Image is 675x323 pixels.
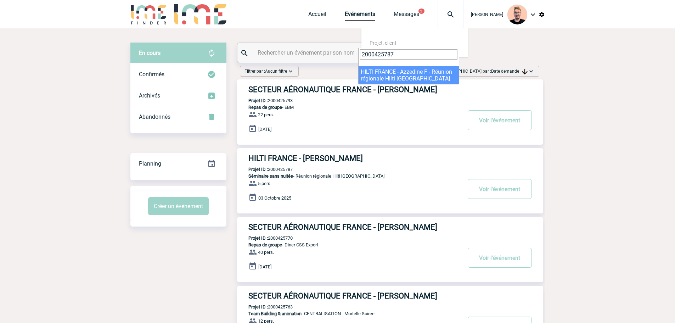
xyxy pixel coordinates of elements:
p: 2000425787 [237,167,293,172]
span: Archivés [139,92,160,99]
p: - CENTRALISATION - Mortelle Soirée [237,311,461,316]
img: arrow_downward.png [522,69,528,74]
span: Aucun filtre [265,69,287,74]
span: [DATE] [258,264,271,269]
div: Retrouvez ici tous vos événements organisés par date et état d'avancement [130,153,226,174]
span: Repas de groupe [248,105,282,110]
span: En cours [139,50,161,56]
a: Messages [394,11,419,21]
a: SECTEUR AÉRONAUTIQUE FRANCE - [PERSON_NAME] [237,223,543,232]
span: Team Building & animation [248,311,302,316]
img: baseline_expand_more_white_24dp-b.png [528,68,535,75]
a: Evénements [345,11,375,21]
a: SECTEUR AÉRONAUTIQUE FRANCE - [PERSON_NAME] [237,291,543,300]
div: Retrouvez ici tous les événements que vous avez décidé d'archiver [130,85,226,106]
div: Retrouvez ici tous vos évènements avant confirmation [130,43,226,64]
b: Projet ID : [248,235,268,241]
h3: HILTI FRANCE - [PERSON_NAME] [248,154,461,163]
button: Voir l'événement [468,248,532,268]
p: - EBM [237,105,461,110]
span: [PERSON_NAME] [471,12,503,17]
span: 03 Octobre 2025 [258,195,291,201]
span: Abandonnés [139,113,170,120]
input: Rechercher un événement par son nom [256,48,414,58]
span: Séminaire sans nuitée [248,173,293,179]
span: Filtrer par : [244,68,287,75]
h3: SECTEUR AÉRONAUTIQUE FRANCE - [PERSON_NAME] [248,85,461,94]
a: SECTEUR AÉRONAUTIQUE FRANCE - [PERSON_NAME] [237,85,543,94]
button: Voir l'événement [468,110,532,130]
span: Repas de groupe [248,242,282,247]
button: 2 [418,9,424,14]
img: 129741-1.png [507,5,527,24]
a: HILTI FRANCE - [PERSON_NAME] [237,154,543,163]
p: - Diner CSS Export [237,242,461,247]
span: 22 pers. [258,112,274,117]
span: Projet, client [370,40,396,46]
p: 2000425793 [237,98,293,103]
p: 2000425770 [237,235,293,241]
p: - Réunion régionale Hilti [GEOGRAPHIC_DATA] [237,173,461,179]
span: 5 pers. [258,181,271,186]
img: baseline_expand_more_white_24dp-b.png [287,68,294,75]
button: Voir l'événement [468,179,532,199]
li: HILTI FRANCE - Azzedine F - Réunion régionale Hilti [GEOGRAPHIC_DATA] [359,66,459,84]
span: Planning [139,160,161,167]
b: Projet ID : [248,304,268,310]
p: 2000425763 [237,304,293,310]
h3: SECTEUR AÉRONAUTIQUE FRANCE - [PERSON_NAME] [248,223,461,232]
b: Projet ID : [248,98,268,103]
div: Retrouvez ici tous vos événements annulés [130,106,226,128]
a: Planning [130,153,226,174]
span: Date demande [491,69,528,74]
a: Accueil [308,11,326,21]
img: IME-Finder [130,4,167,24]
h3: SECTEUR AÉRONAUTIQUE FRANCE - [PERSON_NAME] [248,291,461,300]
span: [DATE] [258,127,271,132]
b: Projet ID : [248,167,268,172]
button: Créer un événement [148,197,209,215]
span: 40 pers. [258,250,274,255]
span: Confirmés [139,71,164,78]
span: [GEOGRAPHIC_DATA] par : [441,68,528,75]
